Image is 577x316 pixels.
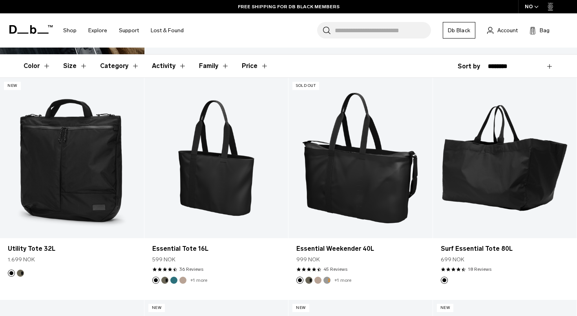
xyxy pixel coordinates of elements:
a: Account [487,26,518,35]
button: Forest Green [161,277,168,284]
a: 45 reviews [323,266,347,273]
p: New [437,304,454,312]
span: Bag [540,26,550,35]
a: Essential Tote 16L [152,244,281,254]
a: Utility Tote 32L [8,244,136,254]
a: Surf Essential Tote 80L [433,78,577,238]
a: 36 reviews [179,266,203,273]
a: 18 reviews [468,266,491,273]
a: Essential Weekender 40L [296,244,425,254]
button: Black Out [8,270,15,277]
span: 1.699 NOK [8,255,35,264]
span: 599 NOK [152,255,175,264]
a: Shop [63,17,77,44]
button: Toggle Filter [24,55,51,77]
button: Toggle Price [242,55,268,77]
button: Black Out [152,277,159,284]
p: Sold Out [292,82,319,90]
a: Surf Essential Tote 80L [441,244,569,254]
nav: Main Navigation [57,13,190,48]
a: Explore [88,17,107,44]
button: Black Out [441,277,448,284]
button: Sand Grey [323,277,330,284]
button: Toggle Filter [100,55,139,77]
a: +1 more [190,277,207,283]
button: Fogbow Beige [314,277,321,284]
p: New [148,304,165,312]
span: 999 NOK [296,255,320,264]
a: +1 more [334,277,351,283]
p: New [4,82,21,90]
button: Forest Green [17,270,24,277]
span: 699 NOK [441,255,464,264]
a: Lost & Found [151,17,184,44]
a: Essential Weekender 40L [288,78,433,238]
button: Forest Green [305,277,312,284]
button: Fogbow Beige [179,277,186,284]
button: Midnight Teal [170,277,177,284]
p: New [292,304,309,312]
span: Account [497,26,518,35]
a: Essential Tote 16L [144,78,288,238]
button: Toggle Filter [199,55,229,77]
a: Support [119,17,139,44]
button: Toggle Filter [63,55,88,77]
button: Toggle Filter [152,55,186,77]
button: Black Out [296,277,303,284]
button: Bag [530,26,550,35]
a: FREE SHIPPING FOR DB BLACK MEMBERS [238,3,340,10]
a: Db Black [443,22,475,39]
